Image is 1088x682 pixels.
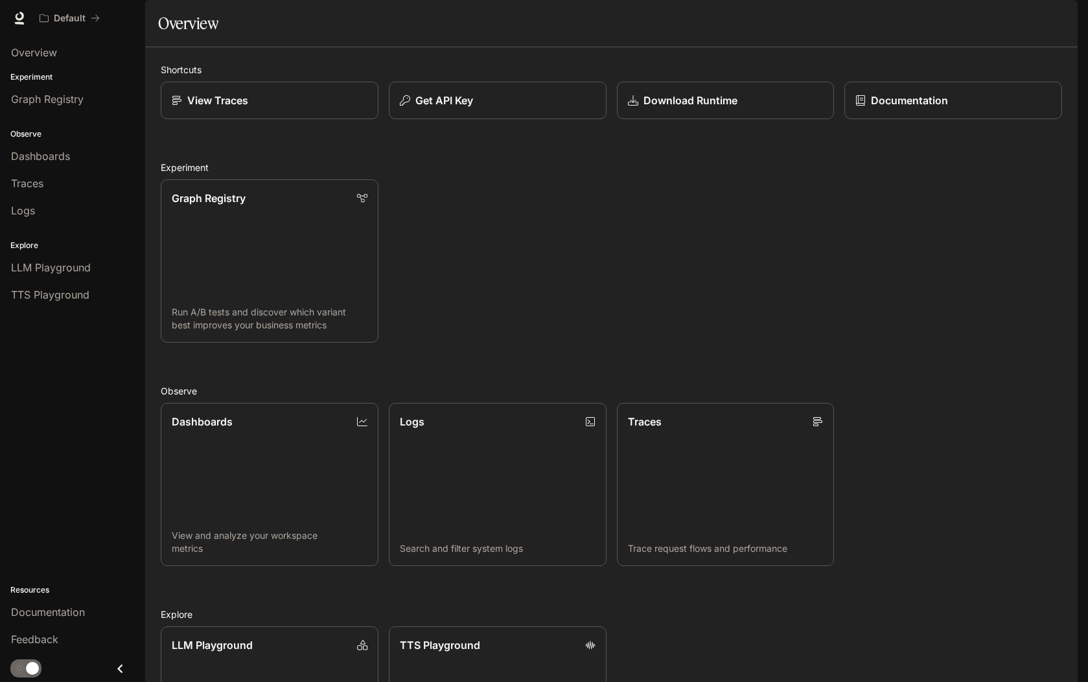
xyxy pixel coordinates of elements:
a: Download Runtime [617,82,835,119]
p: Get API Key [415,93,473,108]
p: View Traces [187,93,248,108]
p: View and analyze your workspace metrics [172,529,367,555]
p: Logs [400,414,424,429]
p: Trace request flows and performance [628,542,824,555]
h2: Shortcuts [161,63,1062,76]
a: DashboardsView and analyze your workspace metrics [161,403,378,566]
p: Run A/B tests and discover which variant best improves your business metrics [172,306,367,332]
p: Documentation [871,93,948,108]
p: Dashboards [172,414,233,429]
button: All workspaces [34,5,106,31]
p: Search and filter system logs [400,542,596,555]
p: Graph Registry [172,190,246,206]
h1: Overview [158,10,218,36]
a: View Traces [161,82,378,119]
a: Graph RegistryRun A/B tests and discover which variant best improves your business metrics [161,179,378,343]
p: TTS Playground [400,637,480,653]
h2: Experiment [161,161,1062,174]
button: Get API Key [389,82,607,119]
h2: Observe [161,384,1062,398]
a: Documentation [844,82,1062,119]
p: Default [54,13,86,24]
p: Traces [628,414,662,429]
p: Download Runtime [643,93,737,108]
a: LogsSearch and filter system logs [389,403,607,566]
h2: Explore [161,608,1062,621]
p: LLM Playground [172,637,253,653]
a: TracesTrace request flows and performance [617,403,835,566]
